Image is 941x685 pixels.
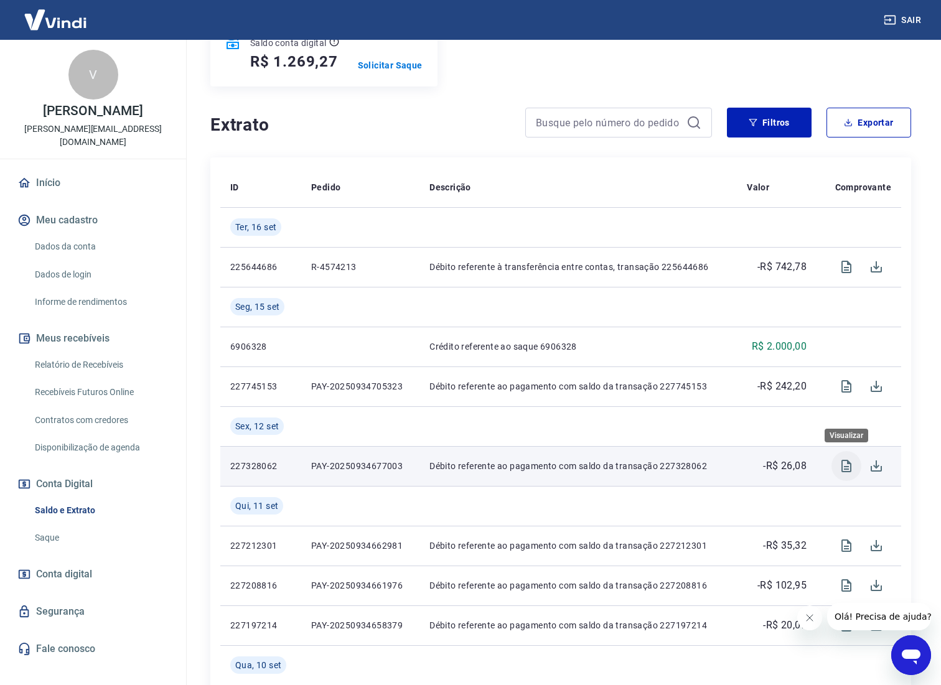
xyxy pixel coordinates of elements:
[36,566,92,583] span: Conta digital
[30,498,171,523] a: Saldo e Extrato
[30,289,171,315] a: Informe de rendimentos
[429,539,727,552] p: Débito referente ao pagamento com saldo da transação 227212301
[311,579,410,592] p: PAY-20250934661976
[831,531,861,561] span: Visualizar
[235,420,279,432] span: Sex, 12 set
[763,618,807,633] p: -R$ 20,07
[68,50,118,100] div: V
[230,619,291,631] p: 227197214
[429,380,727,393] p: Débito referente ao pagamento com saldo da transação 227745153
[15,169,171,197] a: Início
[30,380,171,405] a: Recebíveis Futuros Online
[311,380,410,393] p: PAY-20250934705323
[311,181,340,193] p: Pedido
[831,252,861,282] span: Visualizar
[752,339,807,354] p: R$ 2.000,00
[861,531,891,561] span: Download
[429,579,727,592] p: Débito referente ao pagamento com saldo da transação 227208816
[827,603,931,630] iframe: Mensagem da empresa
[15,470,171,498] button: Conta Digital
[30,352,171,378] a: Relatório de Recebíveis
[835,181,891,193] p: Comprovante
[230,261,291,273] p: 225644686
[230,340,291,353] p: 6906328
[797,605,822,630] iframe: Fechar mensagem
[7,9,105,19] span: Olá! Precisa de ajuda?
[429,340,727,353] p: Crédito referente ao saque 6906328
[230,460,291,472] p: 227328062
[30,234,171,259] a: Dados da conta
[15,598,171,625] a: Segurança
[10,123,176,149] p: [PERSON_NAME][EMAIL_ADDRESS][DOMAIN_NAME]
[43,105,143,118] p: [PERSON_NAME]
[235,500,278,512] span: Qui, 11 set
[30,408,171,433] a: Contratos com credores
[861,252,891,282] span: Download
[230,380,291,393] p: 227745153
[15,635,171,663] a: Fale conosco
[757,259,807,274] p: -R$ 742,78
[230,539,291,552] p: 227212301
[881,9,926,32] button: Sair
[826,108,911,137] button: Exportar
[311,539,410,552] p: PAY-20250934662981
[230,579,291,592] p: 227208816
[429,460,727,472] p: Débito referente ao pagamento com saldo da transação 227328062
[250,52,338,72] h5: R$ 1.269,27
[861,451,891,481] span: Download
[235,221,276,233] span: Ter, 16 set
[831,371,861,401] span: Visualizar
[311,460,410,472] p: PAY-20250934677003
[861,371,891,401] span: Download
[429,181,471,193] p: Descrição
[15,325,171,352] button: Meus recebíveis
[757,578,807,593] p: -R$ 102,95
[757,379,807,394] p: -R$ 242,20
[825,429,868,442] div: Visualizar
[831,571,861,600] span: Visualizar
[891,635,931,675] iframe: Botão para abrir a janela de mensagens
[311,619,410,631] p: PAY-20250934658379
[311,261,410,273] p: R-4574213
[763,459,807,473] p: -R$ 26,08
[15,1,96,39] img: Vindi
[429,619,727,631] p: Débito referente ao pagamento com saldo da transação 227197214
[30,435,171,460] a: Disponibilização de agenda
[536,113,681,132] input: Busque pelo número do pedido
[831,451,861,481] span: Visualizar
[230,181,239,193] p: ID
[429,261,727,273] p: Débito referente à transferência entre contas, transação 225644686
[30,262,171,287] a: Dados de login
[747,181,769,193] p: Valor
[358,59,423,72] a: Solicitar Saque
[210,113,510,137] h4: Extrato
[235,301,279,313] span: Seg, 15 set
[15,561,171,588] a: Conta digital
[15,207,171,234] button: Meu cadastro
[861,571,891,600] span: Download
[30,525,171,551] a: Saque
[235,659,281,671] span: Qua, 10 set
[727,108,812,137] button: Filtros
[250,37,327,49] p: Saldo conta digital
[763,538,807,553] p: -R$ 35,32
